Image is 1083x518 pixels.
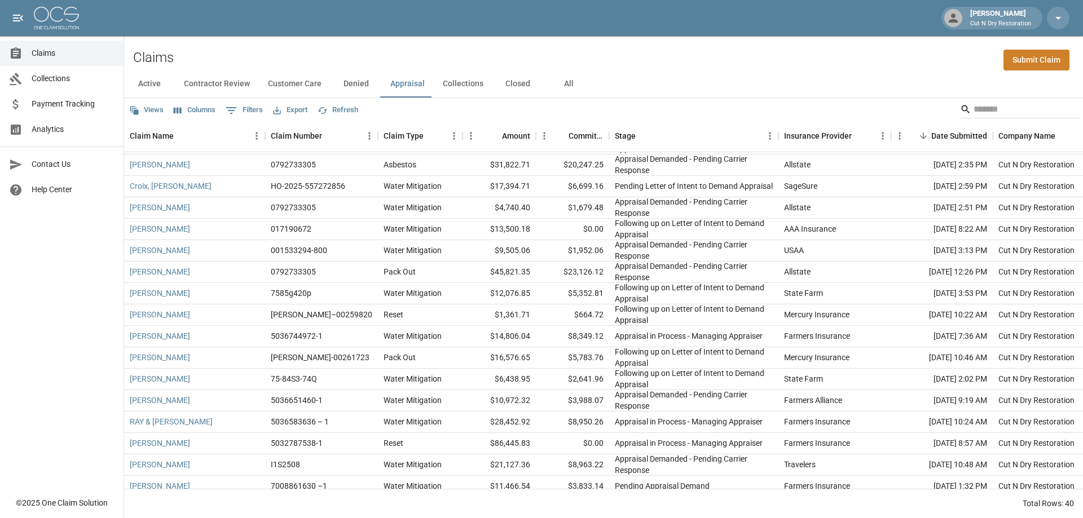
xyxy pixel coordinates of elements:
button: Active [124,70,175,98]
div: Claim Number [265,120,378,152]
a: [PERSON_NAME] [130,287,190,299]
div: Asbestos [384,159,416,170]
div: Following up on Letter of Intent to Demand Appraisal [615,303,773,326]
div: $86,445.83 [463,433,536,454]
div: $1,952.06 [536,240,609,262]
div: Date Submitted [931,120,987,152]
div: Appraisal in Process - Managing Appraiser [615,437,763,449]
a: [PERSON_NAME] [130,330,190,342]
a: [PERSON_NAME] [130,202,190,213]
div: $16,576.65 [463,347,536,369]
div: $8,963.22 [536,454,609,476]
div: 5036651460-1 [271,395,323,406]
div: Amount [502,120,530,152]
div: $45,821.35 [463,262,536,283]
div: Date Submitted [891,120,993,152]
a: RAY & [PERSON_NAME] [130,416,213,427]
button: Sort [1055,128,1071,144]
div: 0792733305 [271,159,316,170]
a: [PERSON_NAME] [130,373,190,384]
div: 0792733305 [271,202,316,213]
div: Amount [463,120,536,152]
div: Water Mitigation [384,416,442,427]
button: Menu [446,127,463,144]
div: Insurance Provider [778,120,891,152]
div: Committed Amount [536,120,609,152]
div: 0792733305 [271,266,316,277]
div: Farmers Alliance [784,395,842,406]
button: Sort [486,128,502,144]
div: [DATE] 2:02 PM [891,369,993,390]
a: [PERSON_NAME] [130,459,190,470]
div: [DATE] 7:36 AM [891,326,993,347]
div: $20,247.25 [536,154,609,176]
div: Farmers Insurance [784,480,850,492]
div: Mercury Insurance [784,352,849,363]
a: Croix, [PERSON_NAME] [130,180,212,192]
div: Water Mitigation [384,245,442,256]
div: State Farm [784,287,823,299]
div: [DATE] 10:22 AM [891,304,993,326]
button: Menu [361,127,378,144]
div: $23,126.12 [536,262,609,283]
div: Reset [384,309,403,320]
div: Cut N Dry Restoration [998,159,1075,170]
button: open drawer [7,7,29,29]
div: Cut N Dry Restoration [998,373,1075,384]
div: Claim Type [378,120,463,152]
a: Submit Claim [1003,50,1069,70]
div: Claim Type [384,120,424,152]
button: Menu [463,127,479,144]
button: Appraisal [381,70,434,98]
div: Appraisal Demanded - Pending Carrier Response [615,260,773,283]
div: Following up on Letter of Intent to Demand Appraisal [615,218,773,240]
div: [DATE] 10:46 AM [891,347,993,369]
div: $28,452.92 [463,411,536,433]
button: Contractor Review [175,70,259,98]
div: [DATE] 1:32 PM [891,476,993,497]
div: $5,352.81 [536,283,609,304]
button: Export [270,101,310,119]
div: [DATE] 2:35 PM [891,154,993,176]
a: [PERSON_NAME] [130,352,190,363]
div: Claim Name [130,120,174,152]
button: Sort [553,128,569,144]
div: Cut N Dry Restoration [998,437,1075,449]
div: Cut N Dry Restoration [998,180,1075,192]
div: $2,641.96 [536,369,609,390]
span: Claims [32,47,115,59]
div: 7585g420p [271,287,311,299]
div: Water Mitigation [384,223,442,234]
div: SageSure [784,180,817,192]
button: Sort [636,128,651,144]
button: Views [126,101,166,119]
div: Water Mitigation [384,202,442,213]
div: State Farm [784,373,823,384]
div: $9,505.06 [463,240,536,262]
div: $0.00 [536,433,609,454]
a: [PERSON_NAME] [130,395,190,406]
button: Refresh [315,101,361,119]
div: CAHO-00261723 [271,352,369,363]
div: Pack Out [384,352,416,363]
div: [DATE] 10:48 AM [891,454,993,476]
div: CAHO–00259820 [271,309,372,320]
div: $4,740.40 [463,197,536,219]
div: Water Mitigation [384,180,442,192]
button: Sort [424,128,439,144]
div: Following up on Letter of Intent to Demand Appraisal [615,368,773,390]
div: Cut N Dry Restoration [998,330,1075,342]
div: Appraisal Demanded - Pending Carrier Response [615,239,773,262]
button: Menu [761,127,778,144]
div: [PERSON_NAME] [966,8,1036,28]
div: Water Mitigation [384,330,442,342]
div: Cut N Dry Restoration [998,416,1075,427]
div: [DATE] 12:26 PM [891,262,993,283]
div: $664.72 [536,304,609,326]
div: Claim Name [124,120,265,152]
div: HO-2025-557272856 [271,180,345,192]
div: Appraisal Demanded - Pending Carrier Response [615,153,773,176]
div: Total Rows: 40 [1023,498,1074,509]
a: [PERSON_NAME] [130,245,190,256]
div: AAA Insurance [784,223,836,234]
